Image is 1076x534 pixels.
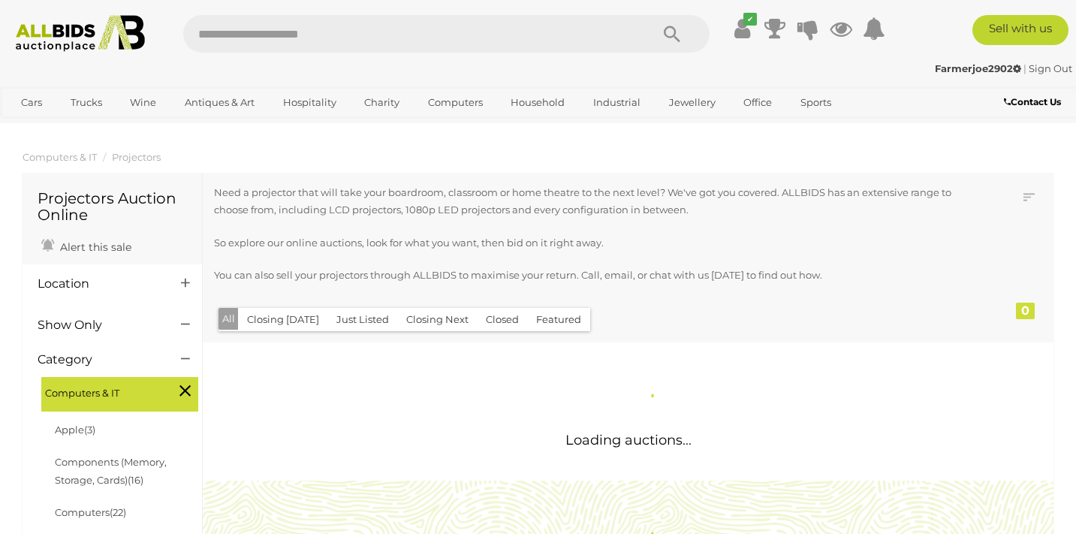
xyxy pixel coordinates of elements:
[418,90,493,115] a: Computers
[8,15,152,52] img: Allbids.com.au
[238,308,328,331] button: Closing [DATE]
[354,90,409,115] a: Charity
[935,62,1023,74] a: Farmerjoe2902
[61,90,112,115] a: Trucks
[11,90,52,115] a: Cars
[527,308,590,331] button: Featured
[501,90,574,115] a: Household
[659,90,725,115] a: Jewellery
[112,151,161,163] a: Projectors
[743,13,757,26] i: ✔
[1004,96,1061,107] b: Contact Us
[23,151,97,163] a: Computers & IT
[565,432,692,448] span: Loading auctions...
[1016,303,1035,319] div: 0
[214,267,962,284] p: You can also sell your projectors through ALLBIDS to maximise your return. Call, email, or chat w...
[55,424,95,436] a: Apple(3)
[273,90,346,115] a: Hospitality
[38,277,158,291] h4: Location
[120,90,166,115] a: Wine
[38,190,187,223] h1: Projectors Auction Online
[56,240,131,254] span: Alert this sale
[11,115,137,140] a: [GEOGRAPHIC_DATA]
[175,90,264,115] a: Antiques & Art
[935,62,1021,74] strong: Farmerjoe2902
[1023,62,1026,74] span: |
[327,308,398,331] button: Just Listed
[634,15,710,53] button: Search
[84,424,95,436] span: (3)
[219,308,239,330] button: All
[38,318,158,332] h4: Show Only
[38,234,135,257] a: Alert this sale
[214,234,962,252] p: So explore our online auctions, look for what you want, then bid on it right away.
[214,184,962,219] p: Need a projector that will take your boardroom, classroom or home theatre to the next level? We'v...
[972,15,1068,45] a: Sell with us
[1004,94,1065,110] a: Contact Us
[1029,62,1072,74] a: Sign Out
[45,381,158,402] span: Computers & IT
[55,506,126,518] a: Computers(22)
[731,15,753,42] a: ✔
[583,90,650,115] a: Industrial
[38,353,158,367] h4: Category
[477,308,528,331] button: Closed
[734,90,782,115] a: Office
[397,308,478,331] button: Closing Next
[55,456,167,485] a: Components (Memory, Storage, Cards)(16)
[791,90,841,115] a: Sports
[128,474,143,486] span: (16)
[110,506,126,518] span: (22)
